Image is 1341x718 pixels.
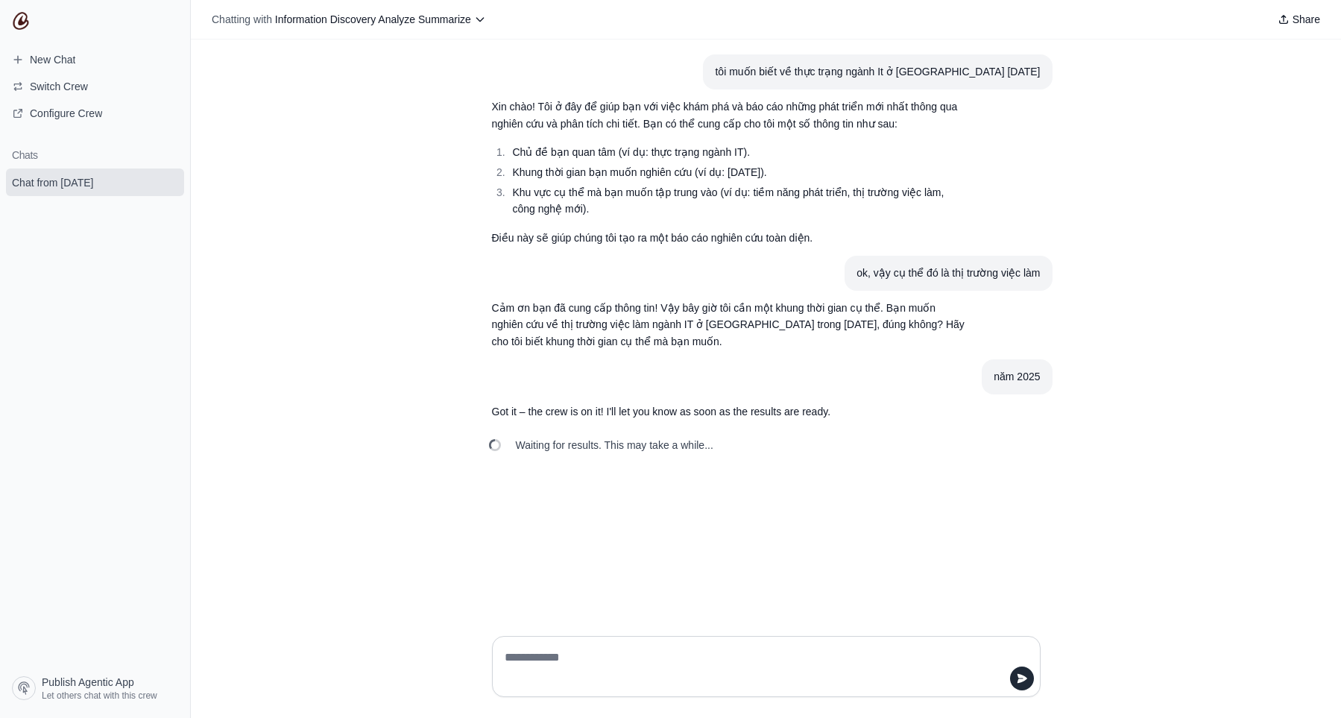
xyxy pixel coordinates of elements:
section: User message [703,54,1052,89]
span: Configure Crew [30,106,102,121]
section: Response [480,394,981,429]
span: Publish Agentic App [42,675,134,690]
button: Chatting with Information Discovery Analyze Summarize [206,9,492,30]
span: Share [1293,12,1320,27]
section: Response [480,89,981,256]
li: Khung thời gian bạn muốn nghiên cứu (ví dụ: [DATE]). [508,164,969,181]
span: Chat from [DATE] [12,175,93,190]
a: Chat from [DATE] [6,169,184,196]
button: Share [1272,9,1326,30]
a: Configure Crew [6,101,184,125]
section: User message [845,256,1052,291]
li: Chủ đề bạn quan tâm (ví dụ: thực trạng ngành IT). [508,144,969,161]
span: New Chat [30,52,75,67]
div: ok, vậy cụ thể đó là thị trường việc làm [856,265,1040,282]
span: Information Discovery Analyze Summarize [275,13,471,25]
span: Let others chat with this crew [42,690,157,702]
span: Switch Crew [30,79,88,94]
div: năm 2025 [994,368,1040,385]
a: New Chat [6,48,184,72]
section: Response [480,291,981,359]
p: Cảm ơn bạn đã cung cấp thông tin! Vậy bây giờ tôi cần một khung thời gian cụ thể. Bạn muốn nghiên... [492,300,969,350]
span: Waiting for results. This may take a while... [516,438,713,453]
p: Xin chào! Tôi ở đây để giúp bạn với việc khám phá và báo cáo những phát triển mới nhất thông qua ... [492,98,969,133]
li: Khu vực cụ thể mà bạn muốn tập trung vào (ví dụ: tiềm năng phát triển, thị trường việc làm, công ... [508,184,969,218]
a: Publish Agentic App Let others chat with this crew [6,670,184,706]
p: Điều này sẽ giúp chúng tôi tạo ra một báo cáo nghiên cứu toàn diện. [492,230,969,247]
div: tôi muốn biết về thực trạng ngành It ở [GEOGRAPHIC_DATA] [DATE] [715,63,1040,81]
p: Got it – the crew is on it! I'll let you know as soon as the results are ready. [492,403,969,421]
span: Chatting with [212,12,272,27]
button: Switch Crew [6,75,184,98]
img: CrewAI Logo [12,12,30,30]
section: User message [982,359,1052,394]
